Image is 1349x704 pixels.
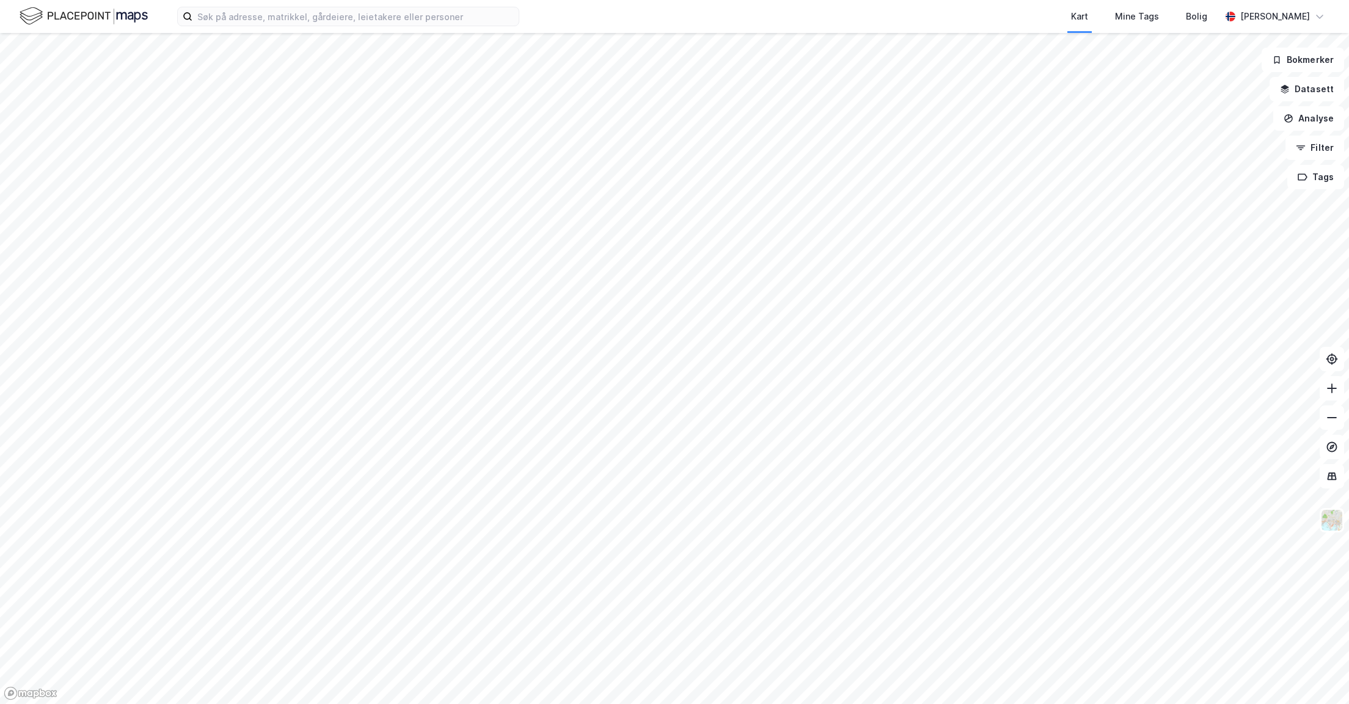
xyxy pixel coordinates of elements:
[1071,9,1088,24] div: Kart
[20,5,148,27] img: logo.f888ab2527a4732fd821a326f86c7f29.svg
[1115,9,1159,24] div: Mine Tags
[192,7,519,26] input: Søk på adresse, matrikkel, gårdeiere, leietakere eller personer
[1240,9,1310,24] div: [PERSON_NAME]
[1186,9,1207,24] div: Bolig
